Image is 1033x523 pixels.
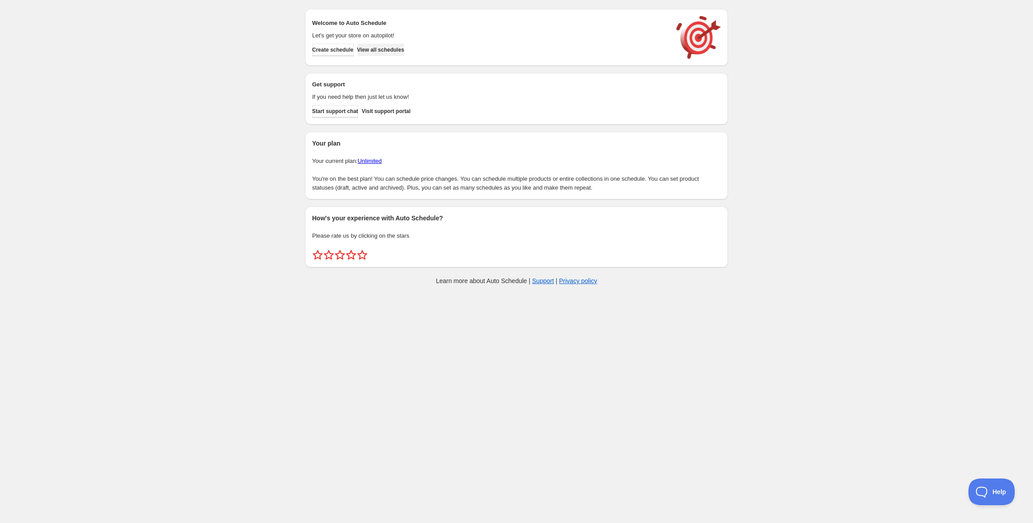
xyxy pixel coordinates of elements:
span: View all schedules [357,46,404,53]
h2: Your plan [312,139,721,148]
p: Please rate us by clicking on the stars [312,231,721,240]
h2: Get support [312,80,667,89]
h2: How's your experience with Auto Schedule? [312,214,721,223]
h2: Welcome to Auto Schedule [312,19,667,28]
p: Let's get your store on autopilot! [312,31,667,40]
a: Visit support portal [362,105,411,118]
p: Your current plan: [312,157,721,166]
span: Visit support portal [362,108,411,115]
span: Create schedule [312,46,354,53]
p: You're on the best plan! You can schedule price changes. You can schedule multiple products or en... [312,174,721,192]
iframe: Toggle Customer Support [968,478,1015,505]
a: Support [532,277,554,284]
button: Create schedule [312,44,354,56]
a: Unlimited [358,158,382,164]
a: Start support chat [312,105,358,118]
button: View all schedules [357,44,404,56]
p: If you need help then just let us know! [312,93,667,101]
a: Privacy policy [559,277,598,284]
p: Learn more about Auto Schedule | | [436,276,597,285]
span: Start support chat [312,108,358,115]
